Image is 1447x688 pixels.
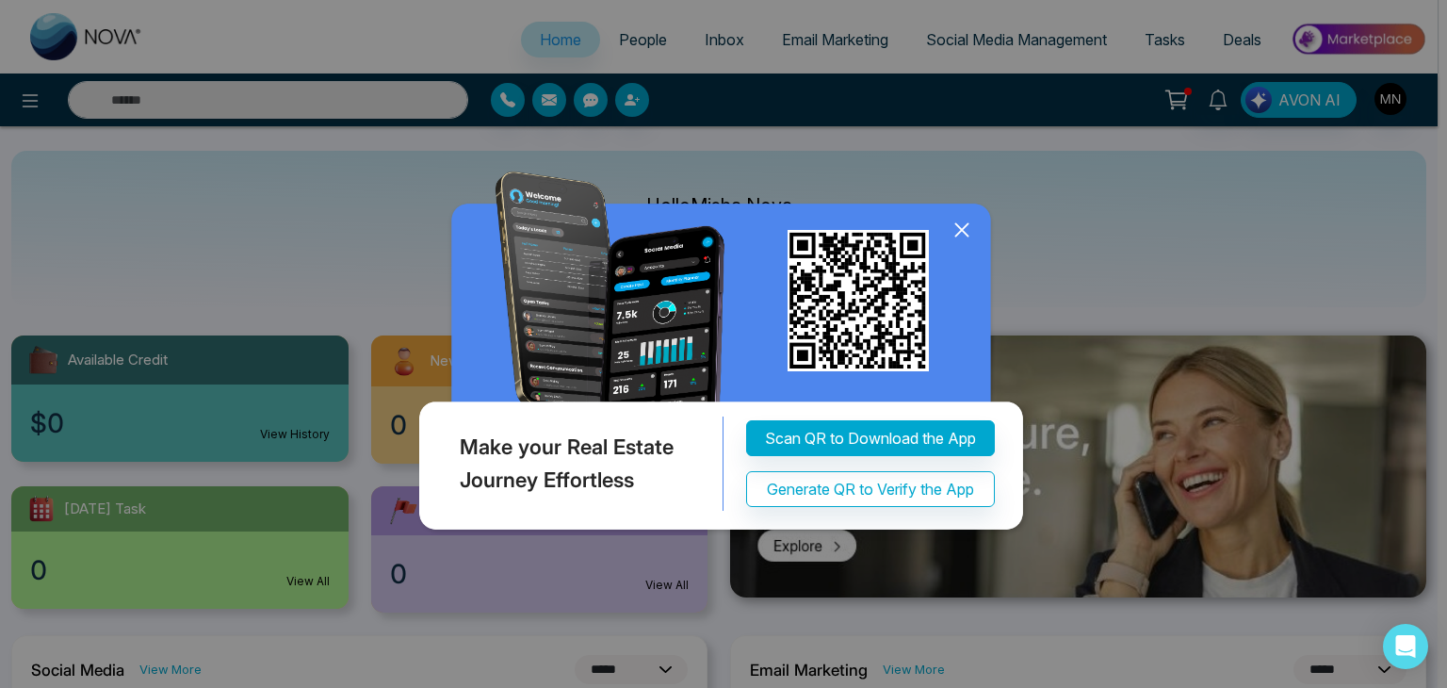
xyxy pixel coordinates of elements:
[415,417,723,511] div: Make your Real Estate Journey Effortless
[746,420,995,456] button: Scan QR to Download the App
[415,172,1032,538] img: QRModal
[746,471,995,507] button: Generate QR to Verify the App
[1383,624,1428,669] div: Open Intercom Messenger
[788,230,929,371] img: qr_for_download_app.png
